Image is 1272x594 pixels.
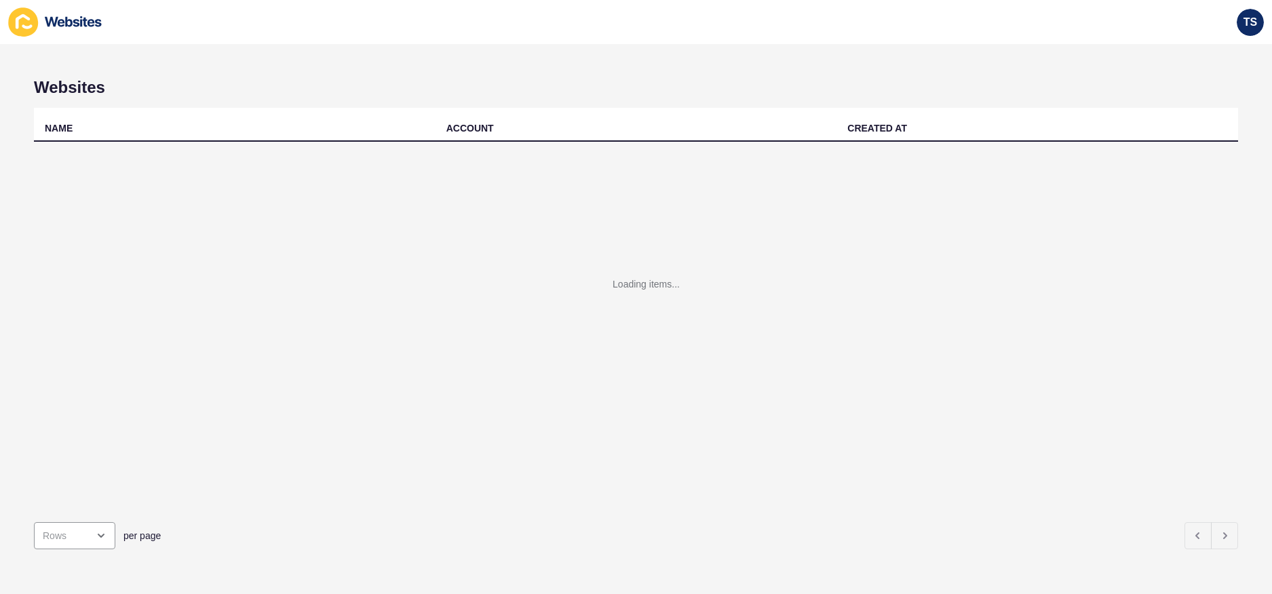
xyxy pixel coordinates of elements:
[1244,16,1257,29] span: TS
[34,522,115,549] div: open menu
[613,277,680,291] div: Loading items...
[123,529,161,542] span: per page
[847,121,907,135] div: CREATED AT
[446,121,494,135] div: ACCOUNT
[45,121,73,135] div: NAME
[34,78,1238,97] h1: Websites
